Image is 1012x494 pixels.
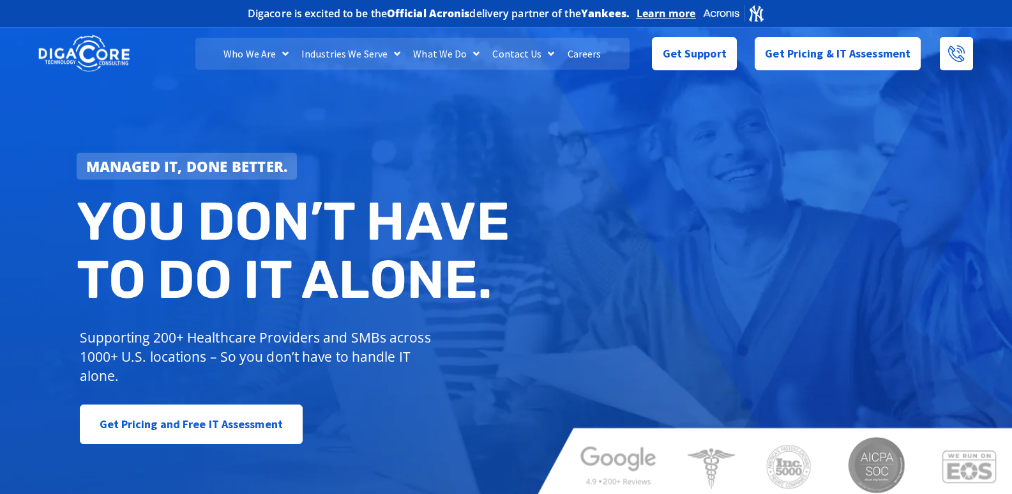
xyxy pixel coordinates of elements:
img: Acronis [702,4,765,22]
span: Get Support [663,41,727,66]
h2: You don’t have to do IT alone. [77,192,516,309]
a: Get Support [652,37,737,70]
span: Get Pricing and Free IT Assessment [100,412,283,437]
p: Supporting 200+ Healthcare Providers and SMBs across 1000+ U.S. locations – So you don’t have to ... [80,328,437,385]
a: Contact Us [486,38,561,70]
h2: Digacore is excited to be the delivery partner of the [248,8,630,19]
nav: Menu [195,38,630,70]
a: Get Pricing & IT Assessment [755,37,921,70]
a: Get Pricing and Free IT Assessment [80,405,303,444]
b: Official Acronis [387,6,470,20]
a: What We Do [407,38,486,70]
span: Get Pricing & IT Assessment [765,41,910,66]
a: Who We Are [217,38,295,70]
strong: Managed IT, done better. [86,157,288,176]
a: Learn more [637,7,696,20]
img: DigaCore Technology Consulting [38,34,130,73]
a: Industries We Serve [295,38,407,70]
a: Careers [561,38,608,70]
b: Yankees. [581,6,630,20]
a: Managed IT, done better. [77,153,298,180]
